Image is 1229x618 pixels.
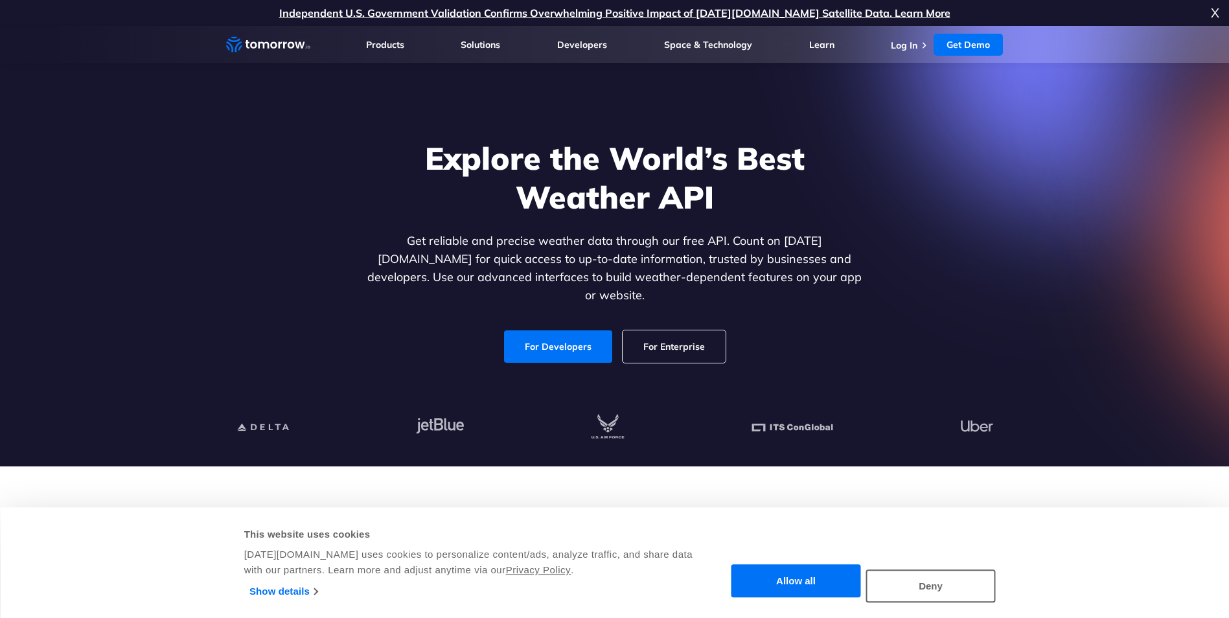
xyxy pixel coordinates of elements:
a: Space & Technology [664,39,752,51]
a: For Enterprise [623,330,726,363]
a: Independent U.S. Government Validation Confirms Overwhelming Positive Impact of [DATE][DOMAIN_NAM... [279,6,950,19]
a: For Developers [504,330,612,363]
a: Products [366,39,404,51]
h1: Explore the World’s Best Weather API [365,139,865,216]
p: Get reliable and precise weather data through our free API. Count on [DATE][DOMAIN_NAME] for quic... [365,232,865,304]
a: Solutions [461,39,500,51]
a: Home link [226,35,310,54]
button: Deny [866,569,996,602]
a: Log In [891,40,917,51]
a: Learn [809,39,834,51]
div: This website uses cookies [244,527,695,542]
a: Privacy Policy [506,564,571,575]
button: Allow all [731,565,861,598]
a: Developers [557,39,607,51]
a: Show details [249,582,317,601]
div: [DATE][DOMAIN_NAME] uses cookies to personalize content/ads, analyze traffic, and share data with... [244,547,695,578]
a: Get Demo [934,34,1003,56]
